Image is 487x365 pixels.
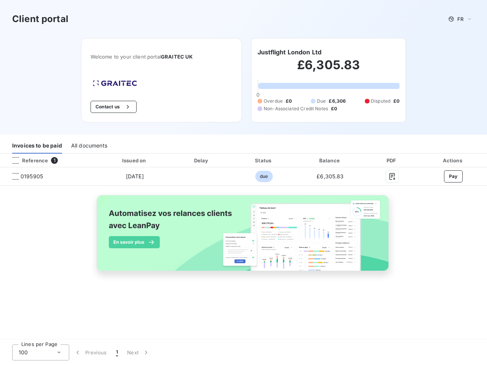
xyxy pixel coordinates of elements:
button: Pay [444,170,463,182]
span: £0 [331,105,337,112]
span: 0 [256,92,259,98]
span: Due [317,98,326,105]
span: 100 [19,349,28,356]
span: FR [457,16,463,22]
span: Overdue [264,98,283,105]
span: £0 [286,98,292,105]
span: GRAITEC UK [161,54,193,60]
span: due [255,171,272,182]
div: Actions [421,157,485,164]
span: £6,306 [329,98,346,105]
div: All documents [71,138,107,154]
h3: Client portal [12,12,68,26]
h6: Justflight London Ltd [258,48,321,57]
div: Balance [297,157,363,164]
button: 1 [111,344,123,360]
span: Non-Associated Credit Notes [264,105,328,112]
div: PDF [366,157,418,164]
span: 1 [116,349,118,356]
div: Issued on [100,157,170,164]
div: Status [234,157,294,164]
span: 0195905 [21,173,43,180]
span: Welcome to your client portal [91,54,232,60]
img: banner [90,190,397,284]
div: Invoices to be paid [12,138,62,154]
img: Company logo [91,78,139,89]
div: Reference [6,157,48,164]
span: [DATE] [126,173,144,179]
span: £0 [393,98,399,105]
span: 1 [51,157,58,164]
h2: £6,305.83 [258,57,399,80]
button: Next [123,344,154,360]
span: Disputed [371,98,390,105]
div: Delay [173,157,231,164]
button: Previous [69,344,111,360]
span: £6,305.83 [317,173,344,179]
button: Contact us [91,101,137,113]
